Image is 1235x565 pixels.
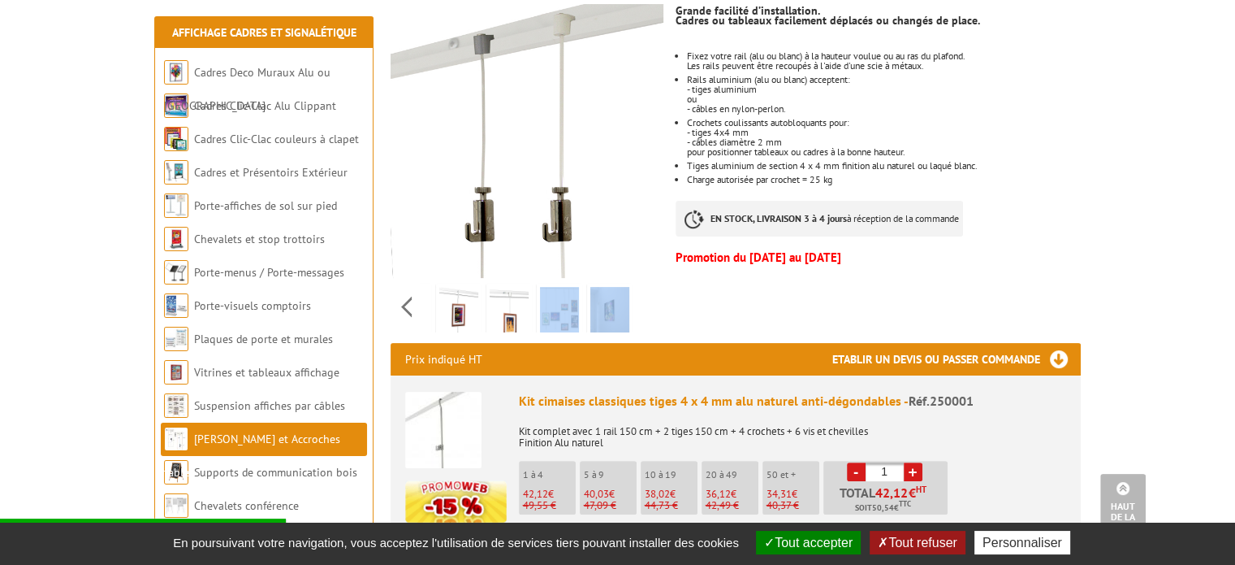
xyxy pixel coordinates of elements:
button: Personnaliser (fenêtre modale) [974,531,1070,554]
img: Cadres Deco Muraux Alu ou Bois [164,60,188,85]
a: Cadres Deco Muraux Alu ou [GEOGRAPHIC_DATA] [164,65,330,113]
a: Porte-affiches de sol sur pied [194,198,337,213]
p: Rails aluminium (alu ou blanc) acceptent: [687,75,1080,85]
span: Soit € [855,502,911,515]
img: Porte-menus / Porte-messages [164,260,188,285]
p: Total [827,486,948,515]
img: Porte-affiches de sol sur pied [164,193,188,218]
img: Chevalets conférence [164,493,188,518]
p: 42,49 € [706,500,758,511]
a: Cadres Clic-Clac Alu Clippant [194,98,336,113]
span: 40,03 [584,487,609,501]
div: Kit cimaises classiques tiges 4 x 4 mm alu naturel anti-dégondables - [519,392,1066,411]
p: € [766,489,819,500]
p: Promotion du [DATE] au [DATE] [676,253,1080,263]
p: 50 et + [766,469,819,480]
p: Prix indiqué HT [405,343,482,376]
a: Porte-menus / Porte-messages [194,265,344,280]
a: Affichage Cadres et Signalétique [172,25,356,40]
p: - tiges 4x4 mm [687,128,1080,137]
img: Cimaises et Accroches tableaux [164,427,188,451]
p: Kit complet avec 1 rail 150 cm + 2 tiges 150 cm + 4 crochets + 6 vis et chevilles Finition Alu na... [519,415,1066,449]
a: + [904,463,922,481]
span: En poursuivant votre navigation, vous acceptez l'utilisation de services tiers pouvant installer ... [165,536,747,550]
span: € [909,486,916,499]
p: 40,37 € [766,500,819,511]
p: Crochets coulissants autobloquants pour: [687,118,1080,128]
img: cimaises_classiques_pour_tableaux_systeme_accroche_cadre_250001_1bis.jpg [439,287,478,337]
span: 34,31 [766,487,792,501]
button: Tout accepter [756,531,861,554]
span: 36,12 [706,487,731,501]
p: pour positionner tableaux ou cadres à la bonne hauteur. [687,147,1080,157]
img: 250014_rail_alu_horizontal_tiges_cables.jpg [540,287,579,337]
span: Réf.250001 [909,393,974,409]
img: Chevalets et stop trottoirs [164,227,188,251]
p: € [706,489,758,500]
span: 50,54 [872,502,894,515]
p: Cadres ou tableaux facilement déplacés ou changés de place. [676,15,1080,25]
p: 47,09 € [584,500,637,511]
img: Vitrines et tableaux affichage [164,360,188,385]
p: 20 à 49 [706,469,758,480]
a: Plaques de porte et murales [194,332,333,346]
img: rail_cimaise_horizontal_fixation_installation_cadre_decoration_tableau_vernissage_exposition_affi... [590,287,629,337]
p: à réception de la commande [676,201,963,237]
p: ou [687,94,1080,104]
img: Suspension affiches par câbles [164,393,188,418]
img: Kit cimaises classiques tiges 4 x 4 mm alu naturel anti-dégondables [405,392,481,468]
p: € [645,489,697,500]
li: Charge autorisée par crochet = 25 kg [687,175,1080,185]
p: 1 à 4 [523,469,576,480]
sup: HT [916,484,926,495]
p: Fixez votre rail (alu ou blanc) à la hauteur voulue ou au ras du plafond. [687,51,1080,61]
span: 38,02 [645,487,670,501]
p: - câbles diamètre 2 mm [687,137,1080,147]
p: € [523,489,576,500]
img: Cadres Clic-Clac couleurs à clapet [164,127,188,151]
p: 10 à 19 [645,469,697,480]
span: 42,12 [523,487,548,501]
a: Chevalets conférence [194,498,299,513]
p: 49,55 € [523,500,576,511]
h3: Etablir un devis ou passer commande [832,343,1081,376]
a: Cadres Clic-Clac couleurs à clapet [194,132,359,146]
img: 250004_250003_kit_cimaise_cable_nylon_perlon.jpg [391,4,664,278]
a: Supports de communication bois [194,465,357,480]
a: Vitrines et tableaux affichage [194,365,339,380]
strong: EN STOCK, LIVRAISON 3 à 4 jours [710,212,847,224]
img: promotion [405,480,507,523]
p: € [584,489,637,500]
img: Porte-visuels comptoirs [164,293,188,318]
span: 42,12 [875,486,909,499]
a: Suspension affiches par câbles [194,398,345,413]
a: Chevalets et stop trottoirs [194,232,325,246]
img: Plaques de porte et murales [164,327,188,351]
img: cimaises_classiques_pour_tableaux_systeme_accroche_cadre_250001_4bis.jpg [490,287,529,337]
p: Les rails peuvent être recoupés à l'aide d'une scie à métaux. [687,61,1080,71]
p: - câbles en nylon-perlon. [687,104,1080,114]
img: Cadres et Présentoirs Extérieur [164,160,188,185]
a: Porte-visuels comptoirs [194,298,311,313]
p: - tiges aluminium [687,85,1080,94]
sup: TTC [899,499,911,508]
button: Tout refuser [870,531,965,554]
p: Grande facilité d’installation. [676,6,1080,15]
li: Tiges aluminium de section 4 x 4 mm finition alu naturel ou laqué blanc. [687,161,1080,171]
a: - [847,463,866,481]
span: Previous [399,293,414,320]
a: Cadres et Présentoirs Extérieur [194,165,348,180]
a: Haut de la page [1100,474,1146,541]
p: 5 à 9 [584,469,637,480]
a: [PERSON_NAME] et Accroches tableaux [164,432,340,480]
p: 44,73 € [645,500,697,511]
